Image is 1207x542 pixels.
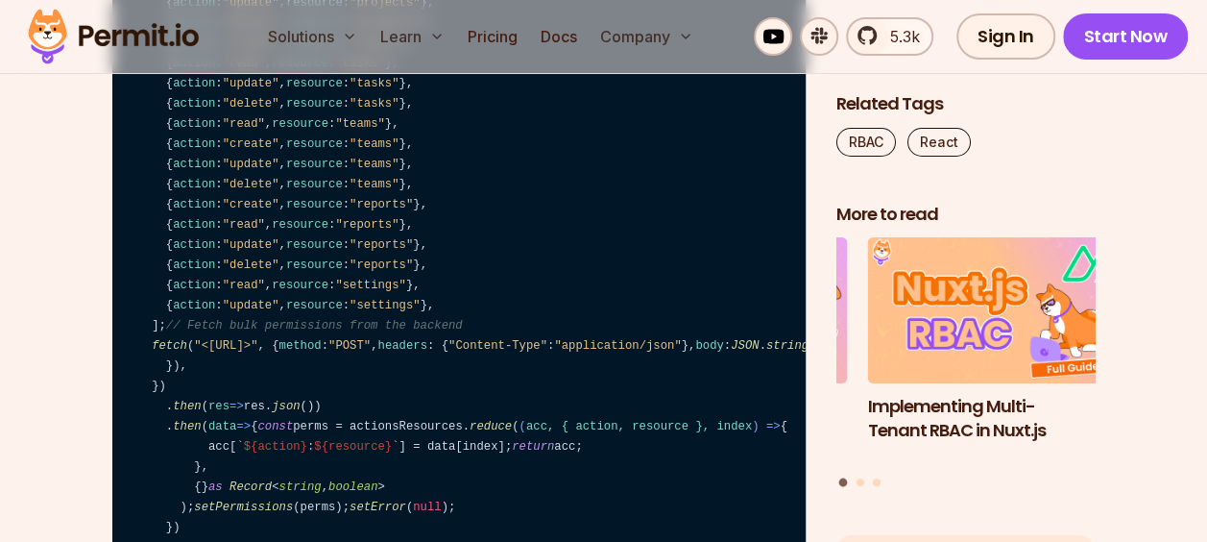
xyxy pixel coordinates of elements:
[286,198,343,211] span: resource
[229,480,272,494] span: Record
[173,158,215,171] span: action
[533,17,585,56] a: Docs
[695,339,723,353] span: body
[173,420,201,433] span: then
[173,137,215,151] span: action
[173,178,215,191] span: action
[194,339,257,353] span: "<[URL]>"
[956,13,1055,60] a: Sign In
[236,440,398,454] span: ` : `
[279,339,322,353] span: method
[272,218,328,232] span: resource
[286,97,343,111] span: resource
[836,128,896,157] a: RBAC
[166,319,463,333] span: // Fetch bulk permissions from the backend
[173,218,215,232] span: action
[208,480,223,494] span: as
[173,117,215,131] span: action
[208,400,229,413] span: res
[286,178,343,191] span: resource
[377,339,426,353] span: headers
[589,238,848,467] li: 3 of 3
[257,420,293,433] span: const
[260,17,365,56] button: Solutions
[223,218,265,232] span: "read"
[223,117,265,131] span: "read"
[868,238,1127,384] img: Implementing Multi-Tenant RBAC in Nuxt.js
[208,400,244,413] span: =>
[836,203,1096,227] h2: More to read
[350,198,413,211] span: "reports"
[470,420,512,433] span: reduce
[314,440,392,454] span: ${resource}
[272,117,328,131] span: resource
[335,117,384,131] span: "teams"
[350,137,398,151] span: "teams"
[223,299,279,312] span: "update"
[286,137,343,151] span: resource
[766,339,830,353] span: stringify
[223,259,279,272] span: "delete"
[272,279,328,292] span: resource
[173,299,215,312] span: action
[173,97,215,111] span: action
[836,238,1096,490] div: Posts
[350,158,398,171] span: "teams"
[223,178,279,191] span: "delete"
[223,158,279,171] span: "update"
[907,128,971,157] a: React
[223,137,279,151] span: "create"
[328,339,371,353] span: "POST"
[335,279,406,292] span: "settings"
[173,238,215,252] span: action
[413,501,441,514] span: null
[173,259,215,272] span: action
[223,77,279,90] span: "update"
[208,420,236,433] span: data
[350,238,413,252] span: "reports"
[286,77,343,90] span: resource
[286,299,343,312] span: resource
[554,339,681,353] span: "application/json"
[223,198,279,211] span: "create"
[286,259,343,272] span: resource
[350,259,413,272] span: "reports"
[173,400,201,413] span: then
[350,97,398,111] span: "tasks"
[731,339,759,353] span: JSON
[1063,13,1189,60] a: Start Now
[460,17,525,56] a: Pricing
[244,440,307,454] span: ${action}
[868,238,1127,467] li: 1 of 3
[839,479,848,487] button: Go to slide 1
[526,420,752,433] span: acc, { action, resource }, index
[223,238,279,252] span: "update"
[373,17,452,56] button: Learn
[173,198,215,211] span: action
[223,97,279,111] span: "delete"
[350,299,421,312] span: "settings"
[589,395,848,466] h3: Policy-Based Access Control (PBAC) Isn’t as Great as You Think
[857,479,864,486] button: Go to slide 2
[879,25,920,48] span: 5.3k
[350,501,406,514] span: setError
[152,339,187,353] span: fetch
[335,218,398,232] span: "reports"
[173,279,215,292] span: action
[519,420,780,433] span: ( ) =>
[19,4,207,69] img: Permit logo
[836,92,1096,116] h2: Related Tags
[350,178,398,191] span: "teams"
[512,440,554,454] span: return
[194,501,293,514] span: setPermissions
[873,479,881,486] button: Go to slide 3
[279,480,322,494] span: string
[350,77,398,90] span: "tasks"
[208,420,251,433] span: =>
[286,238,343,252] span: resource
[589,238,848,384] img: Policy-Based Access Control (PBAC) Isn’t as Great as You Think
[173,77,215,90] span: action
[846,17,933,56] a: 5.3k
[592,17,701,56] button: Company
[223,279,265,292] span: "read"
